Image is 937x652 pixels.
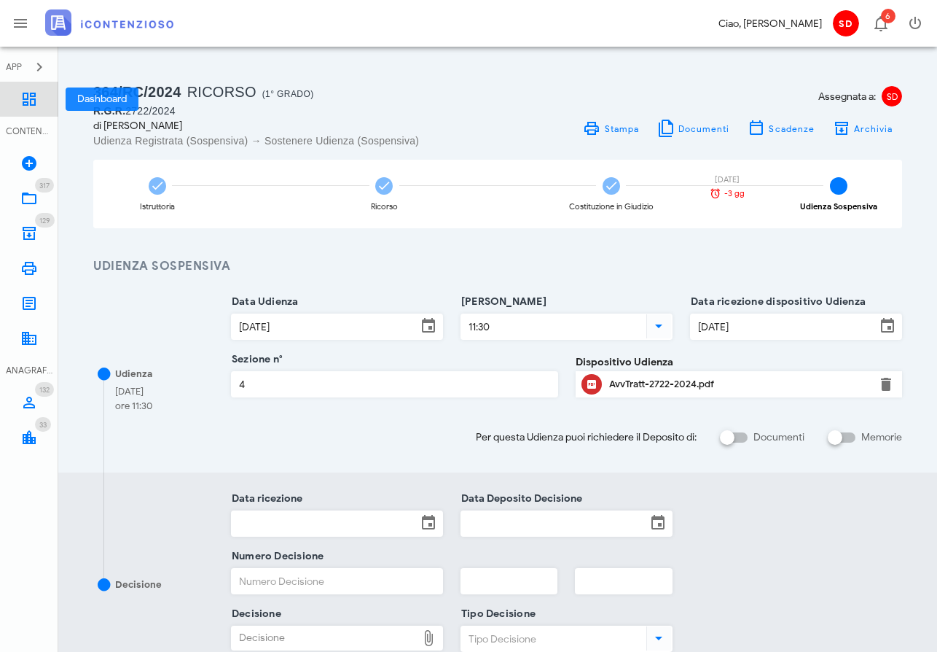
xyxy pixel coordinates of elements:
span: Scadenze [768,123,815,134]
div: AvvTratt-2722-2024.pdf [609,379,869,390]
input: Numero Decisione [232,569,442,594]
label: Decisione [227,607,281,621]
h3: Udienza Sospensiva [93,257,902,276]
img: logo-text-2x.png [45,9,173,36]
span: 129 [39,216,50,225]
span: Distintivo [35,213,55,228]
span: Documenti [678,123,730,134]
div: Istruttoria [140,203,175,211]
span: 317 [39,181,50,190]
span: Ricorso [187,84,256,100]
div: Ricorso [371,203,398,211]
div: Decisione [115,578,162,592]
span: 364/RC/2024 [93,84,181,100]
div: di [PERSON_NAME] [93,118,489,133]
a: Stampa [574,118,648,139]
label: Dispositivo Udienza [576,354,673,370]
div: ANAGRAFICA [6,364,52,377]
span: 132 [39,385,50,395]
label: Memorie [861,430,902,445]
label: Tipo Decisione [457,607,536,621]
span: R.G.R. [93,105,125,117]
div: Ciao, [PERSON_NAME] [718,16,822,31]
div: Udienza Registrata (Sospensiva) → Sostenere Udienza (Sospensiva) [93,133,489,148]
span: -3 gg [724,190,745,198]
input: Ora Udienza [461,314,643,339]
button: Documenti [648,118,739,139]
label: [PERSON_NAME] [457,295,546,309]
label: Numero Decisione [227,549,324,564]
div: Costituzione in Giudizio [569,203,654,211]
div: ore 11:30 [115,399,152,414]
div: [DATE] [115,384,152,399]
label: Documenti [753,430,804,445]
button: Distintivo [863,6,898,41]
button: Clicca per aprire un'anteprima del file o scaricarlo [581,374,602,395]
span: Per questa Udienza puoi richiedere il Deposito di: [476,430,697,445]
div: Clicca per aprire un'anteprima del file o scaricarlo [609,373,869,396]
div: Decisione [232,626,417,650]
span: SD [833,10,859,36]
span: Distintivo [35,178,54,193]
div: 2722/2024 [93,104,489,118]
div: CONTENZIOSO [6,125,52,138]
label: Data Udienza [227,295,299,309]
span: (1° Grado) [262,89,314,99]
span: Archivia [853,123,893,134]
button: Scadenze [739,118,824,139]
span: Distintivo [881,9,895,23]
span: 33 [39,420,47,430]
span: Distintivo [35,417,51,432]
label: Sezione n° [227,352,283,367]
button: Archivia [823,118,902,139]
input: Tipo Decisione [461,626,643,651]
div: Udienza [115,367,152,381]
span: Distintivo [35,382,54,397]
button: Elimina [877,376,895,393]
span: Stampa [603,123,639,134]
div: Udienza Sospensiva [800,203,877,211]
span: 4 [830,177,847,195]
div: [DATE] [702,176,753,184]
label: Data ricezione dispositivo Udienza [686,295,866,309]
span: Assegnata a: [818,89,876,104]
button: SD [828,6,863,41]
span: SD [882,86,902,106]
input: Sezione n° [232,372,557,397]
